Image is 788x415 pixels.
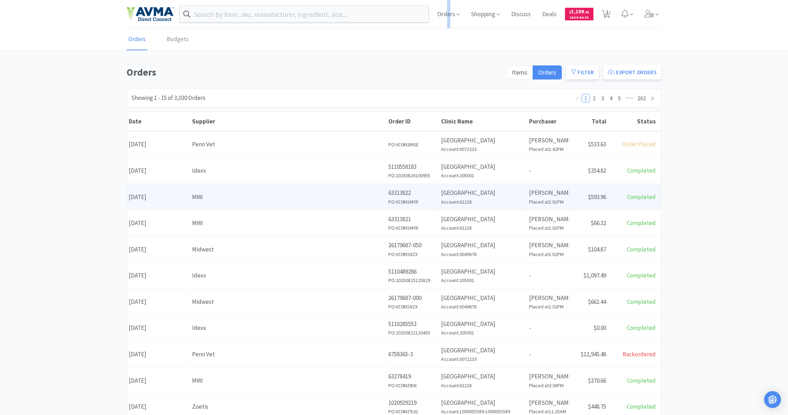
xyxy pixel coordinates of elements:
p: - [529,271,567,280]
div: [DATE] [127,293,190,311]
h6: Account: 62228 [441,382,525,389]
p: [GEOGRAPHIC_DATA] [441,267,525,276]
li: Previous Page [573,94,582,102]
p: 63278419 [388,372,437,381]
h6: Account: 205001 [441,172,525,179]
span: $1,097.49 [583,272,606,279]
p: 63313821 [388,215,437,224]
p: [GEOGRAPHIC_DATA] [441,372,525,381]
h6: Account: 205001 [441,329,525,337]
div: [DATE] [127,162,190,180]
h6: Placed at 1:02PM [529,303,567,311]
span: Completed [627,272,656,279]
p: [PERSON_NAME] [529,372,567,381]
h6: Account: 0049678 [441,250,525,258]
input: Search by item, sku, manufacturer, ingredient, size... [180,6,428,22]
p: 63313822 [388,188,437,198]
h6: PO: VC0M1MYR [388,224,437,232]
p: [PERSON_NAME] [529,215,567,224]
a: Discuss [508,11,534,18]
span: $66.32 [591,219,606,227]
h6: Placed at 1:01PM [529,198,567,206]
p: [GEOGRAPHIC_DATA] [441,162,525,172]
a: 202 [635,94,648,102]
p: [GEOGRAPHIC_DATA] [441,241,525,250]
a: Deals [539,11,559,18]
span: Completed [627,167,656,174]
p: [GEOGRAPHIC_DATA] [441,398,525,408]
h6: Account: 0072233 [441,145,525,153]
p: - [529,350,567,359]
p: 6758365-3 [388,350,437,359]
a: Orders [127,29,147,50]
span: Completed [627,403,656,410]
div: MWI [192,218,385,228]
img: e4e33dab9f054f5782a47901c742baa9_102.png [127,7,174,21]
div: [DATE] [127,345,190,363]
span: $448.75 [588,403,606,410]
p: - [529,166,567,175]
li: 1 [582,94,590,102]
span: 3,169 [569,8,589,15]
a: 2 [599,12,614,18]
div: [DATE] [127,135,190,153]
p: [PERSON_NAME] [529,136,567,145]
span: Completed [627,377,656,384]
a: $3,169.45Cash Back [565,5,593,24]
h6: PO: VC0M1MYR [388,198,437,206]
div: Purchaser [529,117,568,125]
a: 3 [599,94,606,102]
div: [DATE] [127,241,190,258]
span: Items [512,68,527,76]
h6: PO: VC0MZIKN [388,382,437,389]
p: - [529,323,567,333]
div: Penn Vet [192,350,385,359]
p: [PERSON_NAME] [529,188,567,198]
div: Midwest [192,245,385,254]
h6: PO: 20250826100955 [388,172,437,179]
p: 5110285552 [388,319,437,329]
h6: Placed at 1:02PM [529,250,567,258]
p: 5110489286 [388,267,437,276]
span: Order Placed [622,140,656,148]
p: [GEOGRAPHIC_DATA] [441,319,525,329]
li: Next 5 Pages [624,94,635,102]
span: Backordered [623,350,656,358]
a: Budgets [165,29,190,50]
div: Midwest [192,297,385,307]
li: 3 [598,94,607,102]
h6: Placed at 1:01PM [529,224,567,232]
h6: Account: 0049678 [441,303,525,311]
button: Filter [566,65,599,79]
i: icon: left [575,96,579,101]
p: [PERSON_NAME] [529,293,567,303]
div: [DATE] [127,319,190,337]
p: [GEOGRAPHIC_DATA] [441,136,525,145]
div: Clinic Name [441,117,526,125]
h6: Account: 62228 [441,224,525,232]
p: [GEOGRAPHIC_DATA] [441,346,525,355]
a: 5 [616,94,623,102]
span: . 45 [584,10,589,14]
div: Open Intercom Messenger [764,391,781,408]
span: Completed [627,324,656,332]
li: Next Page [648,94,657,102]
span: $0.00 [593,324,606,332]
div: Supplier [192,117,385,125]
p: [GEOGRAPHIC_DATA] [441,188,525,198]
div: [DATE] [127,214,190,232]
div: Date [129,117,189,125]
h6: Account: 205001 [441,276,525,284]
h1: Orders [127,64,502,80]
p: [GEOGRAPHIC_DATA] [441,293,525,303]
p: 1020929219 [388,398,437,408]
li: 4 [607,94,615,102]
div: Idexx [192,166,385,175]
h6: Placed at 3:38PM [529,382,567,389]
div: [DATE] [127,267,190,285]
li: 2 [590,94,598,102]
div: Showing 1 - 15 of 3,030 Orders [131,93,205,103]
span: Completed [627,298,656,306]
